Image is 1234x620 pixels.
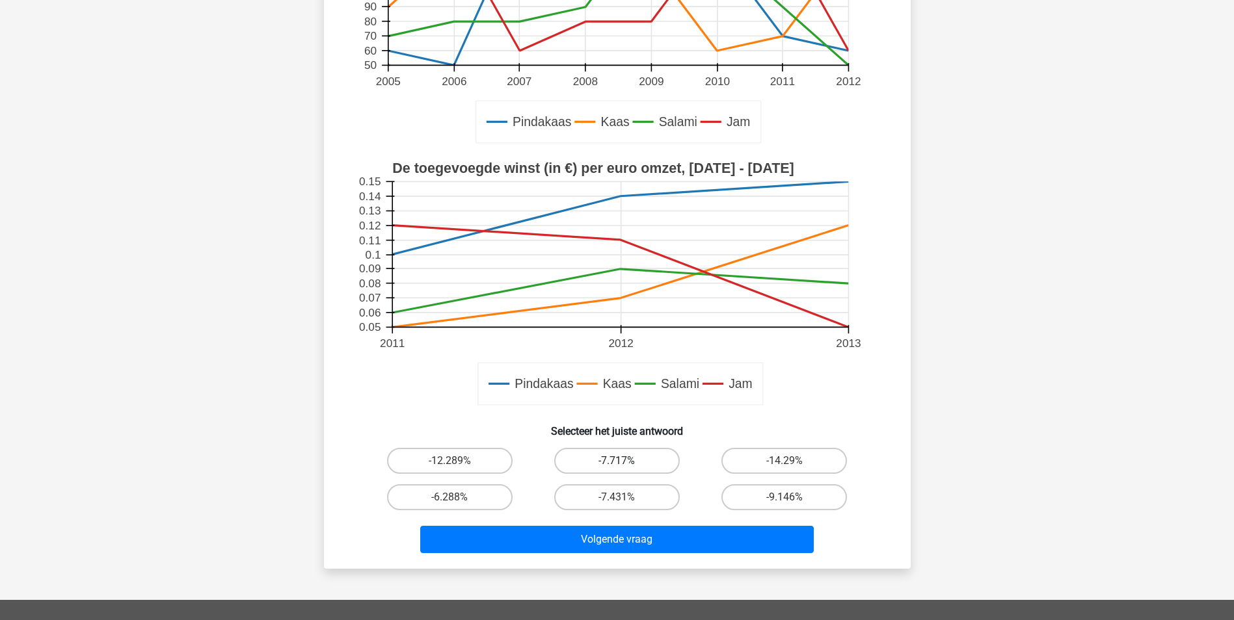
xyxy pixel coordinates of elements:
text: 70 [364,29,376,42]
label: -14.29% [721,448,847,474]
text: Salami [658,115,697,129]
button: Volgende vraag [420,526,814,553]
text: Kaas [600,115,629,129]
label: -9.146% [721,484,847,510]
text: Pindakaas [515,377,573,391]
text: 2011 [380,337,405,350]
text: Pindakaas [513,115,571,129]
text: 0.05 [359,321,381,334]
text: 0.08 [359,277,381,290]
text: 0.11 [359,234,381,247]
text: 0.14 [359,190,381,203]
text: 2009 [639,75,664,88]
text: 2007 [507,75,531,88]
text: Jam [729,377,753,391]
text: Jam [726,115,750,129]
label: -6.288% [387,484,513,510]
label: -7.431% [554,484,680,510]
text: 0.07 [359,291,381,304]
text: 2011 [770,75,794,88]
text: 2012 [608,337,633,350]
text: Salami [660,377,699,391]
text: 2012 [836,75,861,88]
text: 60 [364,44,376,57]
text: De toegevoegde winst (in €) per euro omzet, [DATE] - [DATE] [392,161,794,176]
text: 2006 [442,75,466,88]
text: 0.13 [359,205,381,218]
text: 50 [364,59,376,72]
text: 0.15 [359,175,381,188]
text: 0.09 [359,262,381,275]
text: 2005 [375,75,400,88]
h6: Selecteer het juiste antwoord [345,415,890,437]
text: Kaas [602,377,631,391]
text: 80 [364,15,376,28]
text: 0.06 [359,306,381,319]
text: 0.1 [365,248,381,261]
label: -12.289% [387,448,513,474]
text: 2008 [572,75,597,88]
text: 0.12 [359,219,381,232]
text: 2010 [704,75,729,88]
text: 2013 [836,337,861,350]
label: -7.717% [554,448,680,474]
